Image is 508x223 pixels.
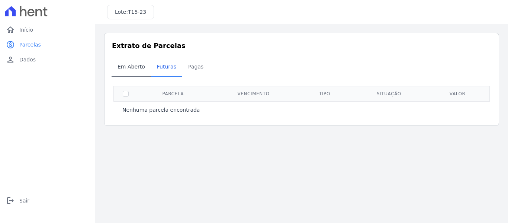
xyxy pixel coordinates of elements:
[112,58,151,77] a: Em Aberto
[6,25,15,34] i: home
[138,86,209,101] th: Parcela
[151,58,182,77] a: Futuras
[19,26,33,34] span: Início
[19,41,41,48] span: Parcelas
[6,40,15,49] i: paid
[112,41,491,51] h3: Extrato de Parcelas
[115,8,146,16] h3: Lote:
[128,9,146,15] span: T15-23
[6,196,15,205] i: logout
[19,197,29,204] span: Sair
[3,52,92,67] a: personDados
[209,86,299,101] th: Vencimento
[182,58,209,77] a: Pagas
[6,55,15,64] i: person
[19,56,36,63] span: Dados
[3,22,92,37] a: homeInício
[427,86,488,101] th: Valor
[351,86,427,101] th: Situação
[184,59,208,74] span: Pagas
[113,59,149,74] span: Em Aberto
[3,193,92,208] a: logoutSair
[152,59,181,74] span: Futuras
[299,86,351,101] th: Tipo
[122,106,200,114] p: Nenhuma parcela encontrada
[3,37,92,52] a: paidParcelas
